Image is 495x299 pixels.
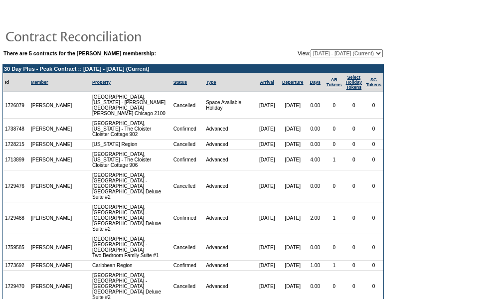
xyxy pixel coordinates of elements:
[364,234,383,261] td: 0
[364,149,383,170] td: 0
[90,119,171,140] td: [GEOGRAPHIC_DATA], [US_STATE] - The Cloister Cloister Cottage 902
[306,261,325,271] td: 1.00
[204,92,254,119] td: Space Available Holiday
[254,170,279,202] td: [DATE]
[3,140,29,149] td: 1728215
[306,140,325,149] td: 0.00
[280,140,306,149] td: [DATE]
[325,149,344,170] td: 1
[90,170,171,202] td: [GEOGRAPHIC_DATA], [GEOGRAPHIC_DATA] - [GEOGRAPHIC_DATA] [GEOGRAPHIC_DATA] Deluxe Suite #2
[364,140,383,149] td: 0
[280,170,306,202] td: [DATE]
[90,140,171,149] td: [US_STATE] Region
[173,80,187,85] a: Status
[171,92,204,119] td: Cancelled
[5,26,204,46] img: pgTtlContractReconciliation.gif
[204,140,254,149] td: Advanced
[29,119,74,140] td: [PERSON_NAME]
[306,170,325,202] td: 0.00
[280,149,306,170] td: [DATE]
[90,92,171,119] td: [GEOGRAPHIC_DATA], [US_STATE] - [PERSON_NAME][GEOGRAPHIC_DATA] [PERSON_NAME] Chicago 2100
[344,170,364,202] td: 0
[3,261,29,271] td: 1773692
[325,170,344,202] td: 0
[282,80,304,85] a: Departure
[310,80,321,85] a: Days
[325,119,344,140] td: 0
[280,261,306,271] td: [DATE]
[280,202,306,234] td: [DATE]
[3,149,29,170] td: 1713899
[3,119,29,140] td: 1738748
[306,92,325,119] td: 0.00
[306,119,325,140] td: 0.00
[204,170,254,202] td: Advanced
[171,261,204,271] td: Confirmed
[171,149,204,170] td: Confirmed
[346,75,362,90] a: Select HolidayTokens
[254,202,279,234] td: [DATE]
[3,65,383,73] td: 30 Day Plus - Peak Contract :: [DATE] - [DATE] (Current)
[204,202,254,234] td: Advanced
[29,261,74,271] td: [PERSON_NAME]
[254,92,279,119] td: [DATE]
[204,119,254,140] td: Advanced
[3,170,29,202] td: 1729476
[344,119,364,140] td: 0
[327,77,342,87] a: ARTokens
[325,234,344,261] td: 0
[325,261,344,271] td: 1
[3,234,29,261] td: 1759585
[364,92,383,119] td: 0
[204,234,254,261] td: Advanced
[344,234,364,261] td: 0
[29,149,74,170] td: [PERSON_NAME]
[29,140,74,149] td: [PERSON_NAME]
[344,140,364,149] td: 0
[171,140,204,149] td: Cancelled
[3,50,156,56] b: There are 5 contracts for the [PERSON_NAME] membership:
[280,119,306,140] td: [DATE]
[325,140,344,149] td: 0
[90,261,171,271] td: Caribbean Region
[364,202,383,234] td: 0
[171,170,204,202] td: Cancelled
[29,170,74,202] td: [PERSON_NAME]
[254,119,279,140] td: [DATE]
[3,92,29,119] td: 1726079
[306,234,325,261] td: 0.00
[306,202,325,234] td: 2.00
[90,202,171,234] td: [GEOGRAPHIC_DATA], [GEOGRAPHIC_DATA] - [GEOGRAPHIC_DATA] [GEOGRAPHIC_DATA] Deluxe Suite #2
[306,149,325,170] td: 4.00
[171,202,204,234] td: Confirmed
[247,49,383,57] td: View:
[325,202,344,234] td: 1
[344,202,364,234] td: 0
[31,80,48,85] a: Member
[280,92,306,119] td: [DATE]
[364,119,383,140] td: 0
[29,92,74,119] td: [PERSON_NAME]
[254,234,279,261] td: [DATE]
[254,140,279,149] td: [DATE]
[204,149,254,170] td: Advanced
[344,92,364,119] td: 0
[171,119,204,140] td: Confirmed
[325,92,344,119] td: 0
[92,80,111,85] a: Property
[366,77,381,87] a: SGTokens
[364,170,383,202] td: 0
[3,202,29,234] td: 1729468
[280,234,306,261] td: [DATE]
[90,234,171,261] td: [GEOGRAPHIC_DATA], [GEOGRAPHIC_DATA] - [GEOGRAPHIC_DATA] Two Bedroom Family Suite #1
[90,149,171,170] td: [GEOGRAPHIC_DATA], [US_STATE] - The Cloister Cloister Cottage 906
[206,80,216,85] a: Type
[254,149,279,170] td: [DATE]
[204,261,254,271] td: Advanced
[344,261,364,271] td: 0
[29,234,74,261] td: [PERSON_NAME]
[364,261,383,271] td: 0
[3,73,29,92] td: Id
[344,149,364,170] td: 0
[29,202,74,234] td: [PERSON_NAME]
